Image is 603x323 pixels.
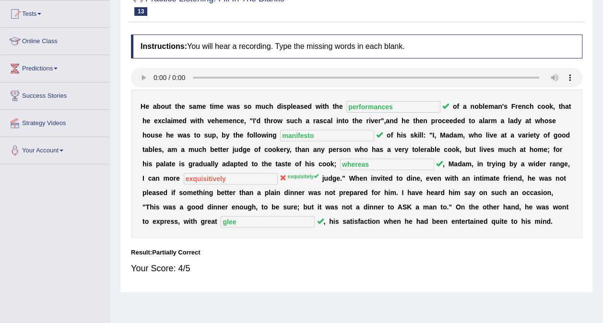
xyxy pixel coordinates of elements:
b: h [325,103,329,110]
b: a [479,117,483,125]
b: a [510,117,514,125]
b: o [248,103,252,110]
b: w [227,103,233,110]
b: e [304,103,307,110]
b: m [255,103,261,110]
b: g [554,131,558,139]
b: f [247,131,249,139]
b: d [566,131,570,139]
b: l [253,131,255,139]
b: e [405,117,409,125]
b: e [457,117,461,125]
b: n [268,131,272,139]
b: l [331,117,332,125]
b: k [549,103,553,110]
b: t [558,103,561,110]
b: " [381,117,384,125]
b: a [167,146,171,153]
b: k [276,146,280,153]
b: c [323,117,327,125]
b: s [402,131,406,139]
b: m [196,103,202,110]
b: m [457,131,463,139]
b: s [410,131,414,139]
b: o [343,146,347,153]
b: o [344,117,349,125]
b: e [332,146,336,153]
b: o [249,131,254,139]
b: w [315,103,320,110]
b: t [233,131,236,139]
b: e [219,117,223,125]
b: d [453,117,457,125]
b: e [211,117,215,125]
b: h [355,117,359,125]
b: i [320,103,322,110]
b: s [283,103,287,110]
b: d [461,117,465,125]
b: y [286,146,290,153]
b: b [157,103,161,110]
b: h [200,117,204,125]
b: e [223,146,226,153]
b: i [369,117,371,125]
b: h [397,131,401,139]
b: h [530,103,534,110]
b: d [182,117,187,125]
b: d [514,117,518,125]
b: o [544,117,548,125]
b: o [557,131,562,139]
b: o [471,117,475,125]
b: a [510,131,514,139]
b: f [390,131,393,139]
b: d [277,103,281,110]
b: i [528,131,530,139]
b: h [540,117,544,125]
b: b [222,131,226,139]
b: s [158,146,162,153]
b: h [142,131,147,139]
b: u [165,103,169,110]
b: w [277,117,283,125]
b: I [432,131,434,139]
b: ' [502,103,504,110]
b: o [146,131,151,139]
b: I [253,117,255,125]
b: m [491,117,497,125]
b: t [413,117,415,125]
b: u [290,117,294,125]
b: u [261,103,266,110]
b: m [189,146,194,153]
b: v [371,117,375,125]
b: v [207,117,211,125]
b: h [269,103,273,110]
b: a [296,103,300,110]
b: o [453,103,457,110]
b: s [548,117,552,125]
b: c [537,103,541,110]
b: d [256,117,260,125]
b: y [536,131,540,139]
b: e [419,117,423,125]
b: t [529,117,531,125]
b: k [414,131,418,139]
b: a [521,131,525,139]
b: w [177,131,183,139]
b: e [202,103,206,110]
b: e [214,146,218,153]
b: o [257,131,261,139]
b: o [478,131,482,139]
b: c [294,117,298,125]
b: , [289,146,291,153]
b: d [307,103,312,110]
b: i [171,117,173,125]
b: l [165,117,167,125]
b: t [264,117,267,125]
b: t [218,146,220,153]
b: M [440,131,446,139]
a: Your Account [0,137,110,161]
b: o [474,103,479,110]
b: h [402,117,406,125]
b: t [505,131,507,139]
b: w [261,131,267,139]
